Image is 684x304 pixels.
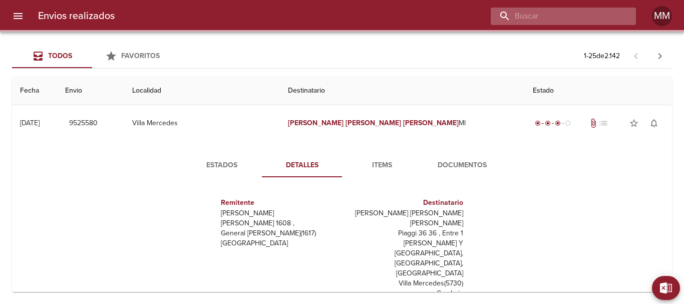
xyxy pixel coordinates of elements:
th: Destinatario [280,77,525,105]
th: Envio [57,77,124,105]
p: General [PERSON_NAME] ( 1617 ) [221,228,338,238]
span: radio_button_checked [545,120,551,126]
span: Pagina siguiente [648,44,672,68]
p: [PERSON_NAME] [PERSON_NAME] [PERSON_NAME] [346,208,463,228]
div: MM [652,6,672,26]
th: Localidad [124,77,280,105]
span: No tiene pedido asociado [598,118,608,128]
h6: Remitente [221,197,338,208]
button: Exportar Excel [652,276,680,300]
p: [PERSON_NAME] 1608 , [221,218,338,228]
td: Villa Mercedes [124,105,280,141]
span: Todos [48,52,72,60]
td: Ml [280,105,525,141]
em: [PERSON_NAME] [403,119,459,127]
button: Activar notificaciones [644,113,664,133]
button: Agregar a favoritos [624,113,644,133]
p: Villa Mercedes ( 5730 ) [346,278,463,288]
div: [DATE] [20,119,40,127]
span: Estados [188,159,256,172]
em: [PERSON_NAME] [288,119,344,127]
p: [PERSON_NAME] [221,208,338,218]
p: [GEOGRAPHIC_DATA] [221,238,338,248]
button: 9525580 [65,114,102,133]
div: Tabs Envios [12,44,172,68]
span: notifications_none [649,118,659,128]
span: radio_button_unchecked [565,120,571,126]
p: 1 - 25 de 2.142 [584,51,620,61]
em: [PERSON_NAME] [346,119,401,127]
span: Pagina anterior [624,51,648,61]
th: Fecha [12,77,57,105]
h6: Envios realizados [38,8,115,24]
span: radio_button_checked [555,120,561,126]
button: menu [6,4,30,28]
p: Piaggi 36 36 , Entre 1 [PERSON_NAME] Y [GEOGRAPHIC_DATA], [GEOGRAPHIC_DATA], [GEOGRAPHIC_DATA] [346,228,463,278]
h6: Destinatario [346,197,463,208]
span: radio_button_checked [535,120,541,126]
span: Detalles [268,159,336,172]
span: 9525580 [69,117,98,130]
div: En viaje [533,118,573,128]
input: buscar [491,8,619,25]
th: Estado [525,77,672,105]
div: Tabs detalle de guia [182,153,502,177]
p: San Luis [346,288,463,298]
span: Documentos [428,159,496,172]
span: Favoritos [121,52,160,60]
span: Items [348,159,416,172]
span: Tiene documentos adjuntos [588,118,598,128]
span: star_border [629,118,639,128]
